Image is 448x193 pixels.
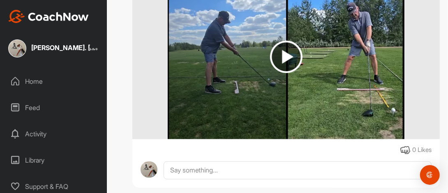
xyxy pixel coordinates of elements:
[5,71,103,92] div: Home
[141,161,157,178] img: avatar
[5,150,103,170] div: Library
[31,44,97,51] div: [PERSON_NAME]. [PERSON_NAME]
[8,10,89,23] img: CoachNow
[5,97,103,118] div: Feed
[8,39,26,57] img: square_14aac360211afd9c09c8184863fe1b9e.jpg
[412,145,432,155] div: 0 Likes
[420,165,440,185] div: Open Intercom Messenger
[270,41,303,73] img: play
[5,124,103,144] div: Activity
